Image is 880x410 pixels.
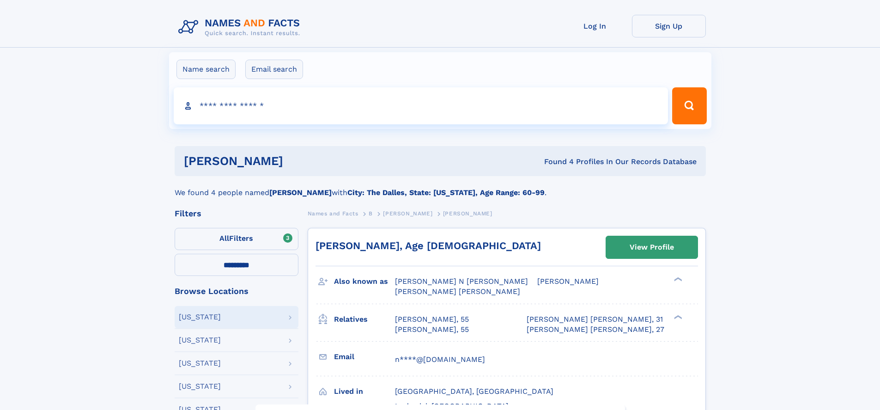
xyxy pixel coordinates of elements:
b: [PERSON_NAME] [269,188,332,197]
a: Sign Up [632,15,706,37]
h3: Also known as [334,274,395,289]
img: Logo Names and Facts [175,15,308,40]
div: [US_STATE] [179,360,221,367]
span: [PERSON_NAME] [443,210,492,217]
label: Filters [175,228,298,250]
div: [US_STATE] [179,383,221,390]
a: [PERSON_NAME], Age [DEMOGRAPHIC_DATA] [316,240,541,251]
a: [PERSON_NAME] [PERSON_NAME], 27 [527,324,664,335]
a: [PERSON_NAME] [383,208,432,219]
label: Name search [176,60,236,79]
a: Log In [558,15,632,37]
h3: Lived in [334,384,395,399]
div: ❯ [672,276,683,282]
input: search input [174,87,668,124]
b: City: The Dalles, State: [US_STATE], Age Range: 60-99 [347,188,545,197]
a: [PERSON_NAME], 55 [395,314,469,324]
span: [PERSON_NAME] N [PERSON_NAME] [395,277,528,286]
span: [PERSON_NAME] [383,210,432,217]
h3: Email [334,349,395,365]
div: Found 4 Profiles In Our Records Database [413,157,697,167]
span: B [369,210,373,217]
h1: [PERSON_NAME] [184,155,414,167]
span: All [219,234,229,243]
div: Browse Locations [175,287,298,295]
h3: Relatives [334,312,395,327]
div: Filters [175,209,298,218]
label: Email search [245,60,303,79]
a: B [369,208,373,219]
span: [PERSON_NAME] [PERSON_NAME] [395,287,520,296]
button: Search Button [672,87,706,124]
div: ❯ [672,314,683,320]
div: [US_STATE] [179,313,221,321]
a: Names and Facts [308,208,358,219]
span: [PERSON_NAME] [537,277,599,286]
a: [PERSON_NAME], 55 [395,324,469,335]
span: [GEOGRAPHIC_DATA], [GEOGRAPHIC_DATA] [395,387,553,396]
a: [PERSON_NAME] [PERSON_NAME], 31 [527,314,663,324]
div: View Profile [630,237,674,258]
div: [US_STATE] [179,337,221,344]
div: We found 4 people named with . [175,176,706,198]
a: View Profile [606,236,698,258]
